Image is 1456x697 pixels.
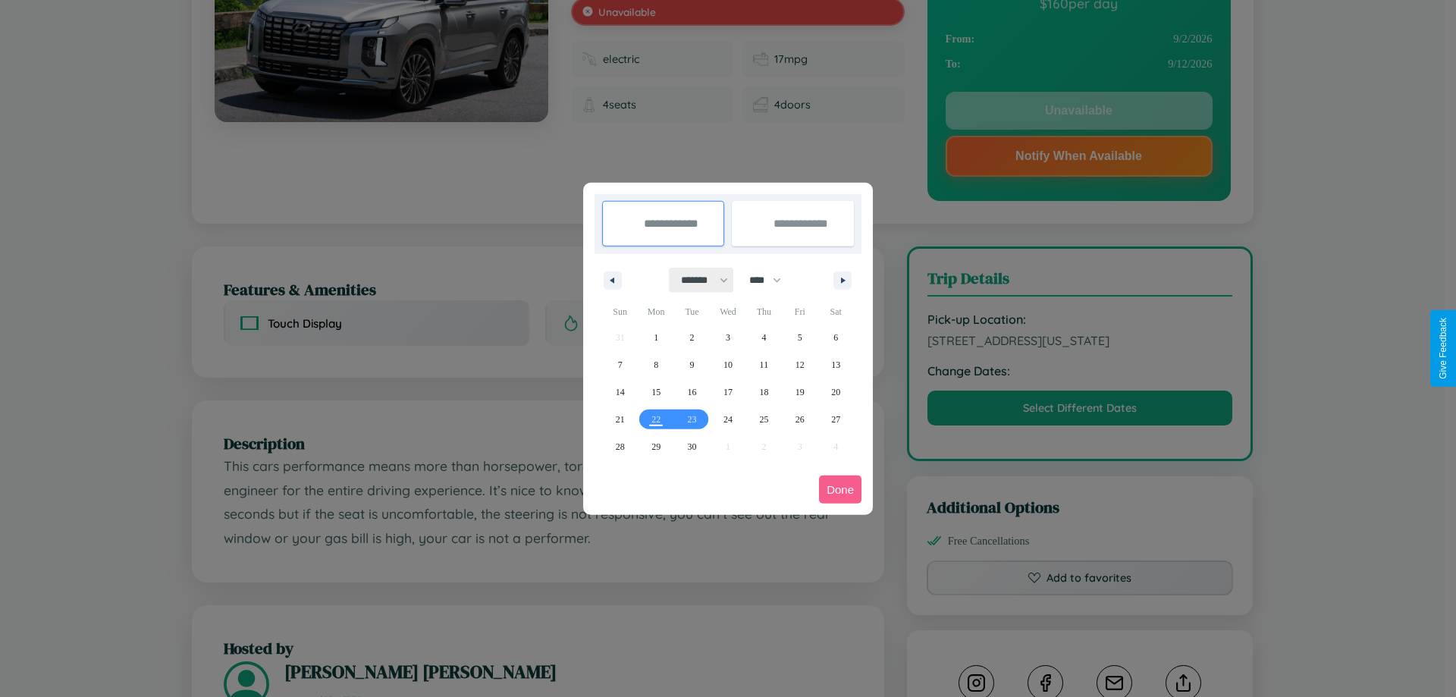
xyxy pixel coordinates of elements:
[616,433,625,460] span: 28
[833,324,838,351] span: 6
[795,378,805,406] span: 19
[746,351,782,378] button: 11
[818,351,854,378] button: 13
[654,324,658,351] span: 1
[602,300,638,324] span: Sun
[831,406,840,433] span: 27
[746,324,782,351] button: 4
[674,351,710,378] button: 9
[782,406,817,433] button: 26
[651,433,661,460] span: 29
[798,324,802,351] span: 5
[723,406,733,433] span: 24
[688,378,697,406] span: 16
[616,406,625,433] span: 21
[782,378,817,406] button: 19
[674,378,710,406] button: 16
[690,351,695,378] span: 9
[618,351,623,378] span: 7
[638,378,673,406] button: 15
[602,351,638,378] button: 7
[831,378,840,406] span: 20
[674,433,710,460] button: 30
[638,351,673,378] button: 8
[795,351,805,378] span: 12
[746,378,782,406] button: 18
[795,406,805,433] span: 26
[818,300,854,324] span: Sat
[710,406,745,433] button: 24
[818,324,854,351] button: 6
[616,378,625,406] span: 14
[674,324,710,351] button: 2
[651,406,661,433] span: 22
[710,378,745,406] button: 17
[674,406,710,433] button: 23
[782,351,817,378] button: 12
[710,324,745,351] button: 3
[782,324,817,351] button: 5
[760,351,769,378] span: 11
[651,378,661,406] span: 15
[746,406,782,433] button: 25
[710,351,745,378] button: 10
[746,300,782,324] span: Thu
[710,300,745,324] span: Wed
[638,300,673,324] span: Mon
[761,324,766,351] span: 4
[654,351,658,378] span: 8
[602,406,638,433] button: 21
[1438,318,1448,379] div: Give Feedback
[638,433,673,460] button: 29
[688,433,697,460] span: 30
[723,351,733,378] span: 10
[831,351,840,378] span: 13
[759,378,768,406] span: 18
[602,378,638,406] button: 14
[638,406,673,433] button: 22
[782,300,817,324] span: Fri
[638,324,673,351] button: 1
[726,324,730,351] span: 3
[602,433,638,460] button: 28
[759,406,768,433] span: 25
[690,324,695,351] span: 2
[723,378,733,406] span: 17
[674,300,710,324] span: Tue
[818,378,854,406] button: 20
[818,406,854,433] button: 27
[819,476,861,504] button: Done
[688,406,697,433] span: 23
